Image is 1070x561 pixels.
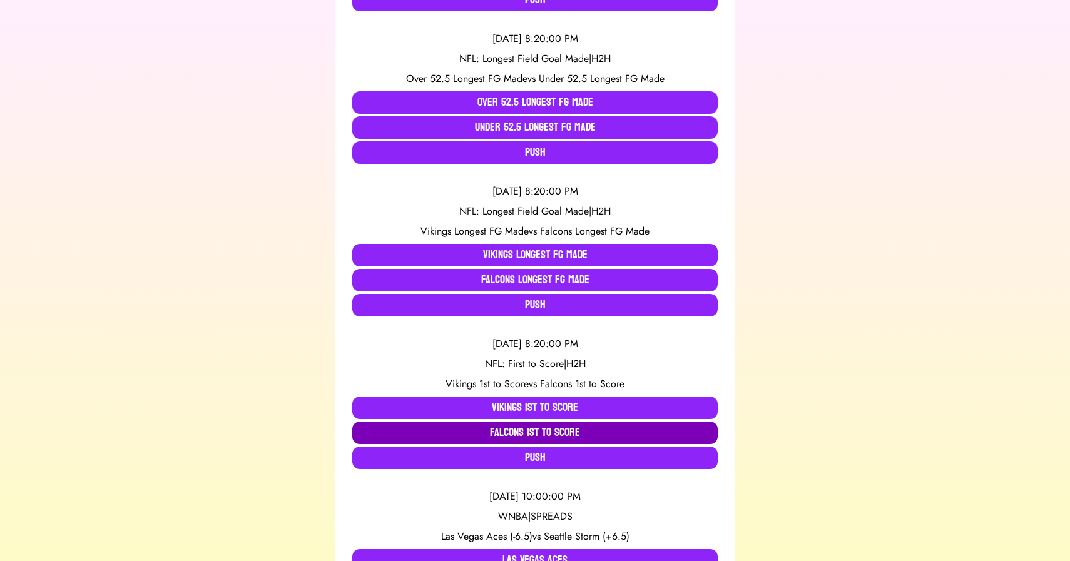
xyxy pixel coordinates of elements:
div: vs [352,71,718,86]
span: Falcons 1st to Score [540,377,624,391]
div: vs [352,377,718,392]
button: Falcons 1st to Score [352,422,718,444]
div: NFL: First to Score | H2H [352,356,718,371]
div: [DATE] 8:20:00 PM [352,31,718,46]
button: Vikings Longest FG Made [352,244,718,266]
button: Over 52.5 Longest FG Made [352,91,718,114]
div: [DATE] 8:20:00 PM [352,336,718,351]
button: Push [352,141,718,164]
button: Push [352,294,718,316]
span: Falcons Longest FG Made [540,224,650,238]
span: Over 52.5 Longest FG Made [406,71,527,86]
div: vs [352,224,718,239]
button: Push [352,447,718,469]
span: Las Vegas Aces (-6.5) [441,529,532,543]
div: WNBA | SPREADS [352,509,718,524]
span: Vikings 1st to Score [446,377,529,391]
button: Vikings 1st to Score [352,397,718,419]
div: [DATE] 10:00:00 PM [352,489,718,504]
div: [DATE] 8:20:00 PM [352,184,718,199]
span: Seattle Storm (+6.5) [544,529,629,543]
span: Under 52.5 Longest FG Made [539,71,665,86]
span: Vikings Longest FG Made [420,224,529,238]
div: vs [352,529,718,544]
button: Falcons Longest FG Made [352,269,718,291]
div: NFL: Longest Field Goal Made | H2H [352,51,718,66]
div: NFL: Longest Field Goal Made | H2H [352,204,718,219]
button: Under 52.5 Longest FG Made [352,116,718,139]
